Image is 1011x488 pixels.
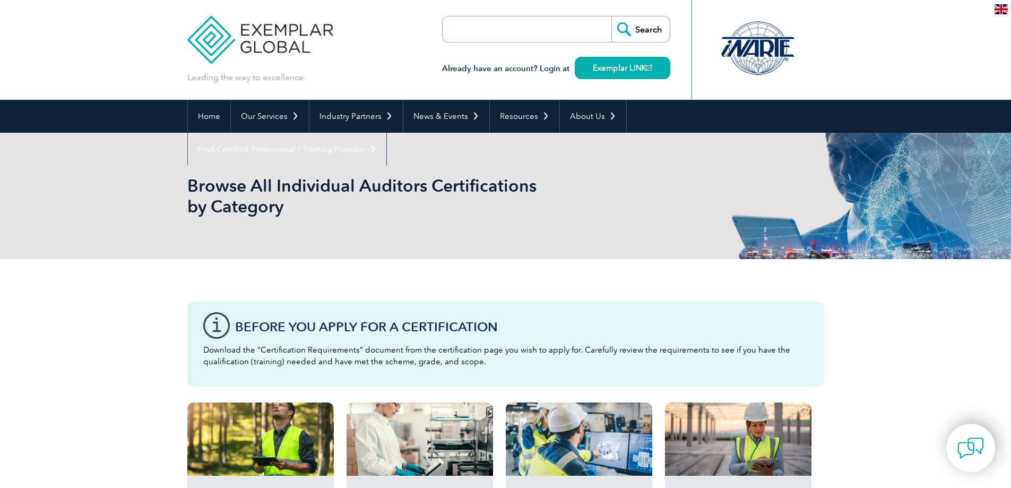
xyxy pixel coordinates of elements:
[403,100,489,133] a: News & Events
[187,175,595,217] h1: Browse All Individual Auditors Certifications by Category
[309,100,403,133] a: Industry Partners
[560,100,626,133] a: About Us
[235,320,808,333] h3: Before You Apply For a Certification
[995,4,1008,14] img: en
[646,65,652,71] img: open_square.png
[442,62,670,75] h3: Already have an account? Login at
[187,72,304,83] p: Leading the way to excellence
[575,57,670,79] a: Exemplar LINK
[231,100,309,133] a: Our Services
[490,100,559,133] a: Resources
[611,16,670,42] input: Search
[188,133,386,166] a: Find Certified Professional / Training Provider
[957,435,984,461] img: contact-chat.png
[188,100,230,133] a: Home
[203,344,808,367] p: Download the “Certification Requirements” document from the certification page you wish to apply ...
